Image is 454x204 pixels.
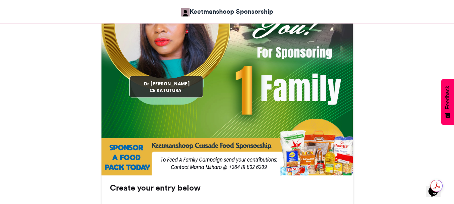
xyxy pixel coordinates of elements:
[445,86,451,109] span: Feedback
[130,81,203,87] div: Dr [PERSON_NAME]
[181,8,190,16] img: Keetmanshoop Sponsorship
[110,184,344,192] h3: Create your entry below
[426,177,447,197] iframe: chat widget
[441,79,454,125] button: Feedback - Show survey
[129,88,202,94] div: CE KATUTURA
[181,7,273,16] a: Keetmanshoop Sponsorship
